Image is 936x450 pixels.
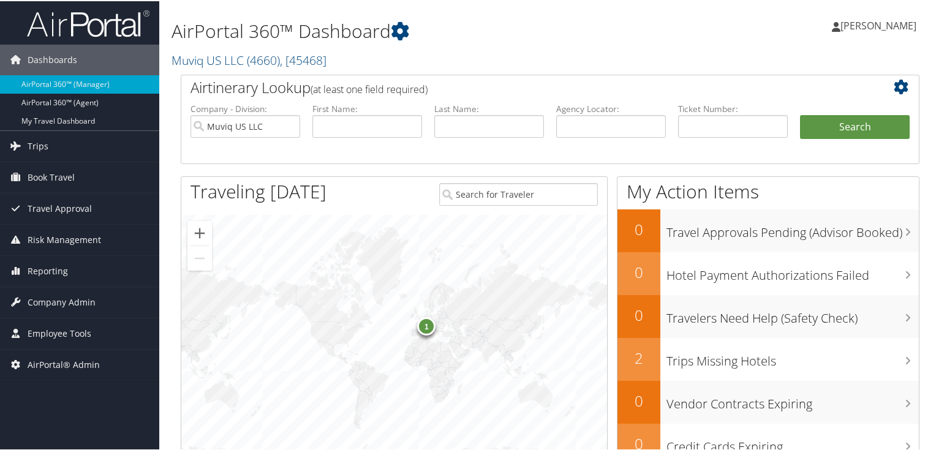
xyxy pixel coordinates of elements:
h3: Travel Approvals Pending (Advisor Booked) [666,217,919,240]
span: Dashboards [28,43,77,74]
a: 0Vendor Contracts Expiring [617,380,919,422]
label: Last Name: [434,102,544,114]
img: airportal-logo.png [27,8,149,37]
h3: Hotel Payment Authorizations Failed [666,260,919,283]
h2: 0 [617,304,660,324]
span: (at least one field required) [311,81,428,95]
span: Book Travel [28,161,75,192]
a: 0Travel Approvals Pending (Advisor Booked) [617,208,919,251]
span: , [ 45468 ] [280,51,326,67]
label: Company - Division: [191,102,300,114]
span: Company Admin [28,286,96,317]
a: [PERSON_NAME] [832,6,929,43]
span: ( 4660 ) [247,51,280,67]
h3: Travelers Need Help (Safety Check) [666,302,919,326]
h2: 0 [617,389,660,410]
h1: Traveling [DATE] [191,178,326,203]
h2: 0 [617,261,660,282]
h2: Airtinerary Lookup [191,76,848,97]
input: Search for Traveler [439,182,598,204]
div: 1 [417,316,436,334]
span: [PERSON_NAME] [840,18,916,31]
h2: 2 [617,347,660,367]
button: Zoom in [187,220,212,244]
h1: My Action Items [617,178,919,203]
a: Muviq US LLC [172,51,326,67]
h1: AirPortal 360™ Dashboard [172,17,676,43]
a: 0Travelers Need Help (Safety Check) [617,294,919,337]
span: Travel Approval [28,192,92,223]
a: 0Hotel Payment Authorizations Failed [617,251,919,294]
label: Agency Locator: [556,102,666,114]
span: Employee Tools [28,317,91,348]
label: First Name: [312,102,422,114]
span: Reporting [28,255,68,285]
span: Trips [28,130,48,160]
h3: Trips Missing Hotels [666,345,919,369]
button: Search [800,114,910,138]
h2: 0 [617,218,660,239]
a: 2Trips Missing Hotels [617,337,919,380]
label: Ticket Number: [678,102,788,114]
h3: Vendor Contracts Expiring [666,388,919,411]
span: AirPortal® Admin [28,348,100,379]
span: Risk Management [28,223,101,254]
button: Zoom out [187,245,212,269]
